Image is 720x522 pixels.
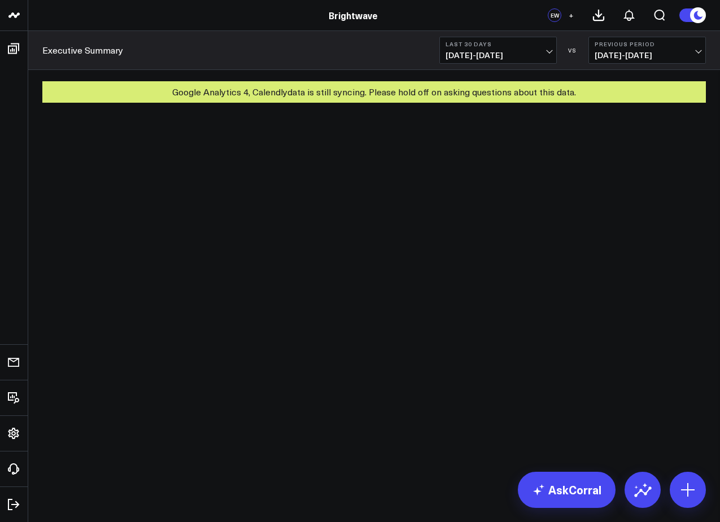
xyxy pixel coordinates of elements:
[42,81,706,103] div: Google Analytics 4, Calendly data is still syncing. Please hold off on asking questions about thi...
[518,472,616,508] a: AskCorral
[329,9,378,21] a: Brightwave
[42,44,123,56] a: Executive Summary
[446,41,551,47] b: Last 30 Days
[439,37,557,64] button: Last 30 Days[DATE]-[DATE]
[588,37,706,64] button: Previous Period[DATE]-[DATE]
[564,8,578,22] button: +
[446,51,551,60] span: [DATE] - [DATE]
[569,11,574,19] span: +
[548,8,561,22] div: EW
[562,47,583,54] div: VS
[595,41,700,47] b: Previous Period
[595,51,700,60] span: [DATE] - [DATE]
